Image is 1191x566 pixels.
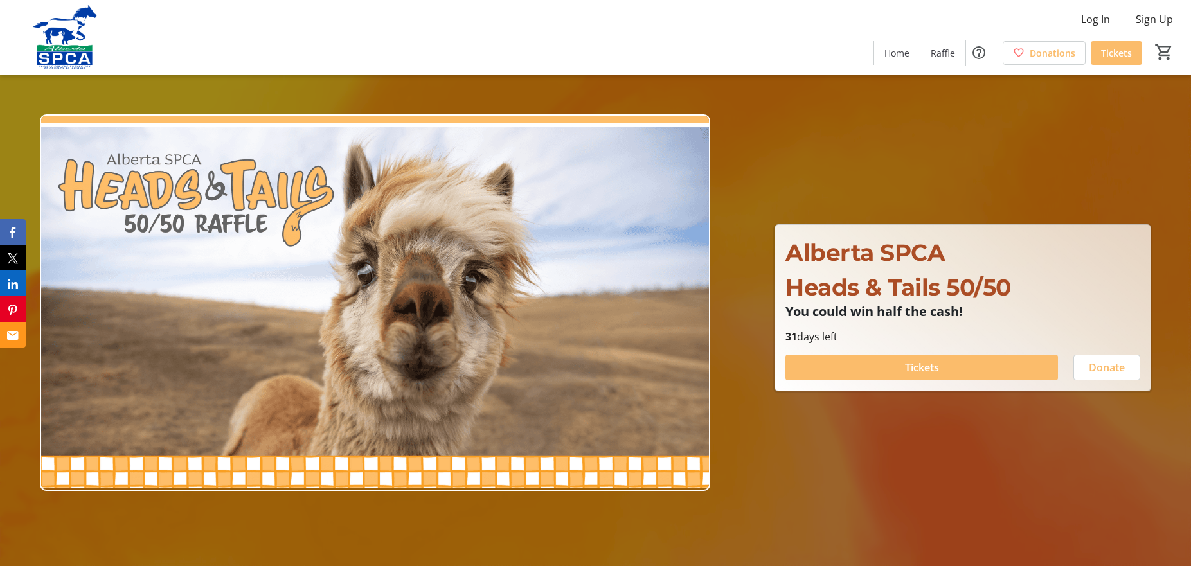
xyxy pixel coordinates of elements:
span: Sign Up [1136,12,1173,27]
a: Raffle [920,41,965,65]
a: Tickets [1091,41,1142,65]
button: Tickets [785,355,1058,380]
button: Cart [1152,40,1176,64]
span: Donations [1030,46,1075,60]
span: Heads & Tails 50/50 [785,273,1011,301]
p: days left [785,329,1140,344]
span: Alberta SPCA [785,238,945,267]
a: Donations [1003,41,1086,65]
span: Raffle [931,46,955,60]
button: Log In [1071,9,1120,30]
img: Alberta SPCA's Logo [8,5,122,69]
span: Log In [1081,12,1110,27]
span: Tickets [905,360,939,375]
span: Tickets [1101,46,1132,60]
button: Donate [1073,355,1140,380]
img: Campaign CTA Media Photo [40,114,710,491]
button: Sign Up [1125,9,1183,30]
span: 31 [785,330,797,344]
p: You could win half the cash! [785,305,1140,319]
a: Home [874,41,920,65]
button: Help [966,40,992,66]
span: Donate [1089,360,1125,375]
span: Home [884,46,909,60]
